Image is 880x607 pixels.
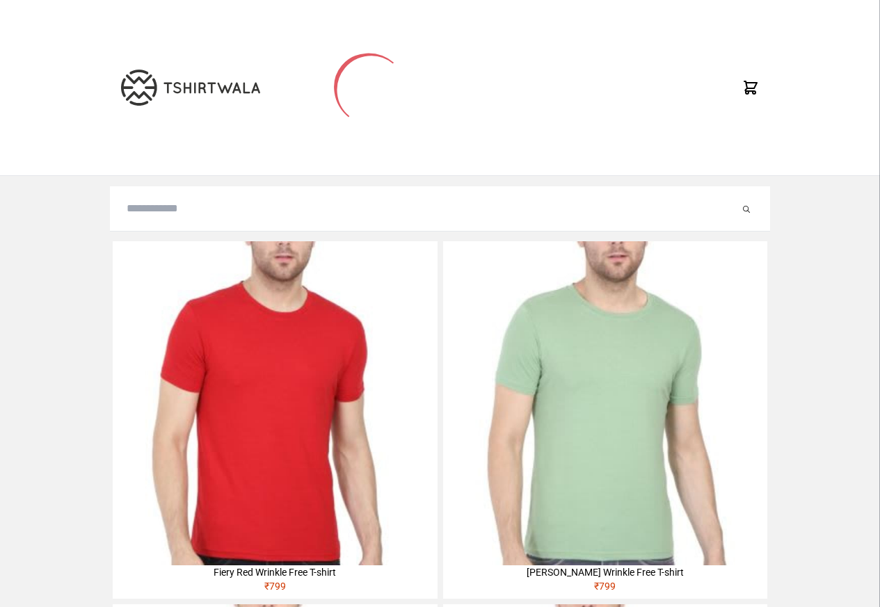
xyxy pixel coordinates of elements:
div: [PERSON_NAME] Wrinkle Free T-shirt [443,565,767,579]
img: 4M6A2225-320x320.jpg [113,241,437,565]
div: ₹ 799 [443,579,767,599]
img: 4M6A2211-320x320.jpg [443,241,767,565]
button: Submit your search query. [739,200,753,217]
a: Fiery Red Wrinkle Free T-shirt₹799 [113,241,437,599]
div: ₹ 799 [113,579,437,599]
img: TW-LOGO-400-104.png [121,70,260,106]
div: Fiery Red Wrinkle Free T-shirt [113,565,437,579]
a: [PERSON_NAME] Wrinkle Free T-shirt₹799 [443,241,767,599]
